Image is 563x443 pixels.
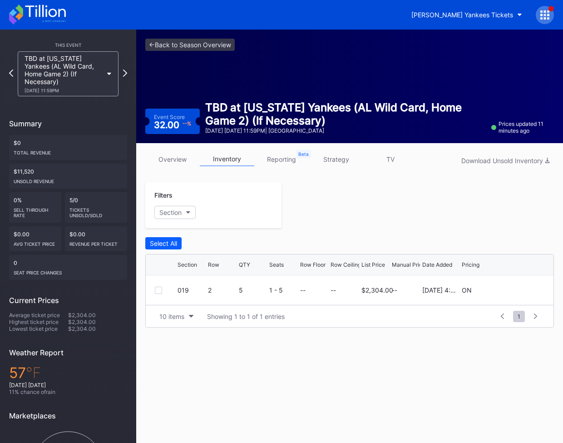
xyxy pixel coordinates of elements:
[208,261,219,268] div: Row
[300,286,306,294] div: --
[9,135,127,160] div: $0
[145,39,235,51] a: <-Back to Season Overview
[69,204,123,218] div: Tickets Unsold/Sold
[457,154,554,167] button: Download Unsold Inventory
[159,209,182,216] div: Section
[363,152,418,166] a: TV
[25,88,103,93] div: [DATE] 11:59PM
[361,261,385,268] div: List Price
[208,286,236,294] div: 2
[200,152,254,166] a: inventory
[254,152,309,166] a: reporting
[14,266,123,275] div: seat price changes
[150,239,177,247] div: Select All
[9,192,61,223] div: 0%
[309,152,363,166] a: strategy
[178,261,197,268] div: Section
[14,175,123,184] div: Unsold Revenue
[405,6,529,23] button: [PERSON_NAME] Yankees Tickets
[461,157,549,164] div: Download Unsold Inventory
[207,313,285,320] div: Showing 1 to 1 of 1 entries
[269,261,284,268] div: Seats
[159,313,184,320] div: 10 items
[154,191,272,199] div: Filters
[65,226,128,251] div: $0.00
[145,152,200,166] a: overview
[26,364,41,382] span: ℉
[269,286,297,294] div: 1 - 5
[300,261,326,268] div: Row Floor
[331,261,361,268] div: Row Ceiling
[491,120,554,134] div: Prices updated 11 minutes ago
[178,286,206,294] div: 019
[14,204,57,218] div: Sell Through Rate
[9,364,127,382] div: 57
[9,325,68,332] div: Lowest ticket price
[14,146,123,155] div: Total Revenue
[9,411,127,420] div: Marketplaces
[69,238,123,247] div: Revenue per ticket
[9,42,127,48] div: This Event
[331,286,336,294] div: --
[462,286,472,294] div: ON
[154,206,196,219] button: Section
[9,255,127,280] div: 0
[513,311,525,322] span: 1
[239,261,250,268] div: QTY
[239,286,267,294] div: 5
[68,319,127,325] div: $2,304.00
[9,164,127,189] div: $11,520
[154,114,185,120] div: Event Score
[462,261,479,268] div: Pricing
[68,312,127,319] div: $2,304.00
[9,319,68,325] div: Highest ticket price
[9,119,127,128] div: Summary
[411,11,513,19] div: [PERSON_NAME] Yankees Tickets
[9,226,61,251] div: $0.00
[205,127,486,134] div: [DATE] [DATE] 11:59PM | [GEOGRAPHIC_DATA]
[68,325,127,332] div: $2,304.00
[9,388,127,395] div: 11 % chance of rain
[65,192,128,223] div: 5/0
[361,286,393,294] div: $2,304.00
[14,238,57,247] div: Avg ticket price
[9,296,127,305] div: Current Prices
[154,120,191,129] div: 32.00
[9,382,127,388] div: [DATE] [DATE]
[392,286,420,294] div: --
[25,55,103,93] div: TBD at [US_STATE] Yankees (AL Wild Card, Home Game 2) (If Necessary)
[9,312,68,319] div: Average ticket price
[9,348,127,357] div: Weather Report
[422,261,452,268] div: Date Added
[392,261,425,268] div: Manual Price
[145,237,182,249] button: Select All
[205,101,486,127] div: TBD at [US_STATE] Yankees (AL Wild Card, Home Game 2) (If Necessary)
[183,121,191,126] div: -- %
[422,286,459,294] div: [DATE] 4:54PM
[155,310,198,323] button: 10 items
